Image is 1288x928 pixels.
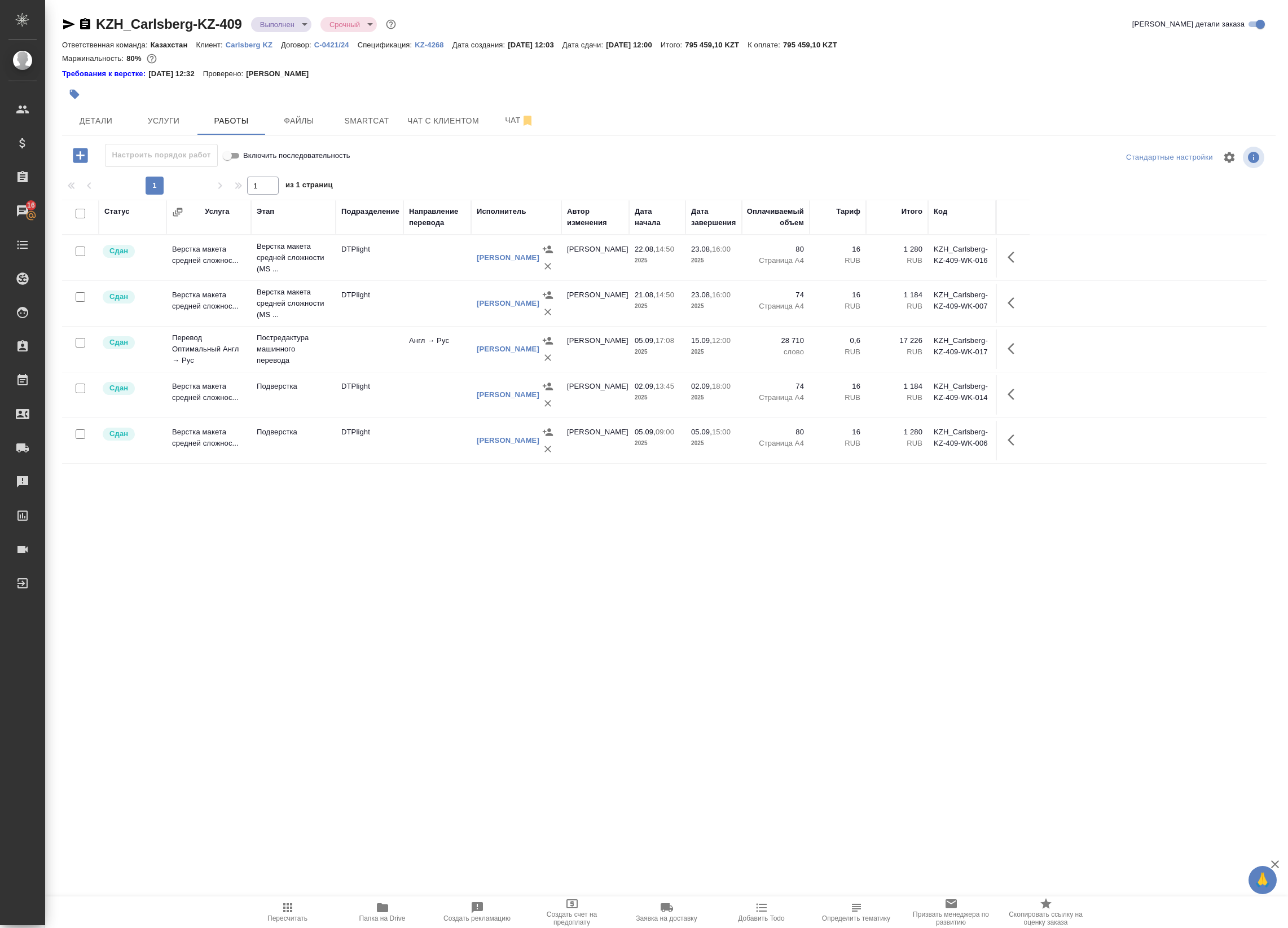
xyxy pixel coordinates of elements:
button: Срочный [326,20,363,29]
div: Выполнен [251,17,311,32]
td: Верстка макета средней сложнос... [166,238,251,278]
p: 05.09, [691,428,712,436]
button: Удалить [539,395,556,412]
p: [PERSON_NAME] [246,68,317,80]
div: Подразделение [341,206,399,217]
svg: Отписаться [521,114,534,127]
p: Дата создания: [452,41,508,49]
a: [PERSON_NAME] [477,390,539,399]
button: Здесь прячутся важные кнопки [1001,335,1028,362]
p: Клиент: [196,41,225,49]
span: Услуги [137,114,191,128]
p: 80 [748,244,804,255]
div: Итого [902,206,922,217]
a: [PERSON_NAME] [477,299,539,307]
span: [PERSON_NAME] детали заказа [1132,19,1245,30]
span: 16 [20,200,42,211]
button: Здесь прячутся важные кнопки [1001,426,1028,454]
div: Менеджер проверил работу исполнителя, передает ее на следующий этап [102,381,161,396]
p: 16 [815,426,860,438]
p: KZ-4268 [415,41,452,49]
span: Посмотреть информацию [1243,147,1267,168]
div: Тариф [836,206,860,217]
span: Чат с клиентом [407,114,479,128]
p: 1 280 [872,244,922,255]
button: Назначить [539,378,556,395]
button: Назначить [539,424,556,441]
td: DTPlight [336,421,403,460]
button: Здесь прячутся важные кнопки [1001,381,1028,408]
button: Назначить [539,332,556,349]
p: 1 280 [872,426,922,438]
button: Назначить [539,241,556,258]
p: Страница А4 [748,301,804,312]
button: Удалить [539,349,556,366]
p: 16 [815,381,860,392]
button: Здесь прячутся важные кнопки [1001,289,1028,316]
p: 13:45 [656,382,674,390]
p: Сдан [109,382,128,394]
button: Сгруппировать [172,206,183,218]
p: 2025 [691,346,736,358]
p: RUB [872,255,922,266]
span: Файлы [272,114,326,128]
div: Дата завершения [691,206,736,228]
div: Код [934,206,947,217]
p: RUB [872,301,922,312]
td: [PERSON_NAME] [561,329,629,369]
p: Маржинальность: [62,54,126,63]
a: Требования к верстке: [62,68,148,80]
p: RUB [815,392,860,403]
p: Carlsberg KZ [226,41,281,49]
p: 2025 [691,392,736,403]
p: [DATE] 12:32 [148,68,203,80]
p: 795 459,10 KZT [783,41,846,49]
button: 22154.00 RUB; [144,51,159,66]
p: 2025 [691,255,736,266]
div: Менеджер проверил работу исполнителя, передает ее на следующий этап [102,335,161,350]
button: 🙏 [1249,866,1277,894]
button: Скопировать ссылку для ЯМессенджера [62,17,76,31]
p: 23.08, [691,291,712,299]
a: [PERSON_NAME] [477,253,539,262]
p: 21.08, [635,291,656,299]
p: Казахстан [151,41,196,49]
td: Верстка макета средней сложнос... [166,284,251,323]
p: 80% [126,54,144,63]
p: 14:50 [656,245,674,253]
div: Оплачиваемый объем [747,206,804,228]
p: 2025 [691,301,736,312]
p: С-0421/24 [314,41,358,49]
p: Спецификация: [358,41,415,49]
p: 80 [748,426,804,438]
p: 14:50 [656,291,674,299]
span: Smartcat [340,114,394,128]
p: RUB [815,255,860,266]
p: 09:00 [656,428,674,436]
p: 1 184 [872,381,922,392]
div: Услуга [205,206,229,217]
p: 05.09, [635,428,656,436]
p: 2025 [635,346,680,358]
button: Удалить [539,304,556,320]
span: из 1 страниц [285,178,333,195]
p: RUB [872,438,922,449]
p: 74 [748,289,804,301]
p: Проверено: [203,68,247,80]
td: Верстка макета средней сложнос... [166,421,251,460]
p: 02.09, [691,382,712,390]
p: 16:00 [712,245,731,253]
td: DTPlight [336,375,403,415]
p: Верстка макета средней сложности (MS ... [257,241,330,275]
p: 16 [815,244,860,255]
p: 2025 [635,255,680,266]
p: 2025 [635,392,680,403]
p: Итого: [661,41,685,49]
p: 22.08, [635,245,656,253]
p: 16:00 [712,291,731,299]
button: Скопировать ссылку [78,17,92,31]
p: 795 459,10 KZT [685,41,748,49]
p: Сдан [109,337,128,348]
p: 17 226 [872,335,922,346]
td: Англ → Рус [403,329,471,369]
